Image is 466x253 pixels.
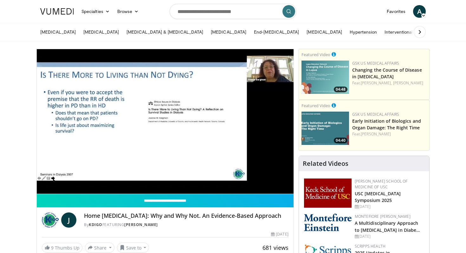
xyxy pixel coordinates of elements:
[84,222,288,228] div: By FEATURING
[117,243,149,253] button: Save to
[334,87,347,92] span: 04:48
[355,220,420,233] a: A Multidisciplinary Approach to [MEDICAL_DATA] in Diabe…
[393,80,423,86] a: [PERSON_NAME]
[355,214,411,219] a: Montefiore [PERSON_NAME]
[355,191,401,203] a: USC [MEDICAL_DATA] Symposium 2025
[352,118,421,131] a: Early Initiation of Biologics and Organ Damage: The Right Time
[301,61,349,94] a: 04:48
[352,67,422,80] a: Changing the Course of Disease in [MEDICAL_DATA]
[42,243,82,253] a: 9 Thumbs Up
[381,26,441,38] a: Interventional Nephrology
[262,244,288,251] span: 681 views
[170,4,296,19] input: Search topics, interventions
[352,80,427,86] div: Feat.
[303,26,346,38] a: [MEDICAL_DATA]
[78,5,113,18] a: Specialties
[352,131,427,137] div: Feat.
[413,5,426,18] a: A
[301,112,349,145] a: 04:40
[207,26,250,38] a: [MEDICAL_DATA]
[124,222,158,227] a: [PERSON_NAME]
[355,204,424,210] div: [DATE]
[301,112,349,145] img: b4d418dc-94e0-46e0-a7ce-92c3a6187fbe.png.150x105_q85_crop-smart_upscale.jpg
[51,245,54,251] span: 9
[352,112,399,117] a: GSK US Medical Affairs
[352,61,399,66] a: GSK US Medical Affairs
[36,26,80,38] a: [MEDICAL_DATA]
[346,26,381,38] a: Hypertension
[84,212,288,219] h4: Home [MEDICAL_DATA]: Why and Why Not. An Evidence-Based Approach
[304,178,352,208] img: 7b941f1f-d101-407a-8bfa-07bd47db01ba.png.150x105_q85_autocrop_double_scale_upscale_version-0.2.jpg
[304,214,352,231] img: b0142b4c-93a1-4b58-8f91-5265c282693c.png.150x105_q85_autocrop_double_scale_upscale_version-0.2.png
[355,243,385,249] a: Scripps Health
[89,222,102,227] a: KDIGO
[301,103,330,108] small: Featured Video
[123,26,207,38] a: [MEDICAL_DATA] & [MEDICAL_DATA]
[361,131,391,137] a: [PERSON_NAME]
[61,212,76,228] a: J
[361,80,392,86] a: [PERSON_NAME],
[80,26,123,38] a: [MEDICAL_DATA]
[301,52,330,57] small: Featured Video
[271,231,288,237] div: [DATE]
[303,160,348,167] h4: Related Videos
[355,178,408,190] a: [PERSON_NAME] School of Medicine of USC
[383,5,409,18] a: Favorites
[42,212,59,228] img: KDIGO
[113,5,143,18] a: Browse
[40,8,74,15] img: VuMedi Logo
[37,49,294,194] video-js: Video Player
[301,61,349,94] img: 617c1126-5952-44a1-b66c-75ce0166d71c.png.150x105_q85_crop-smart_upscale.jpg
[355,234,424,239] div: [DATE]
[334,138,347,143] span: 04:40
[250,26,303,38] a: End-[MEDICAL_DATA]
[85,243,114,253] button: Share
